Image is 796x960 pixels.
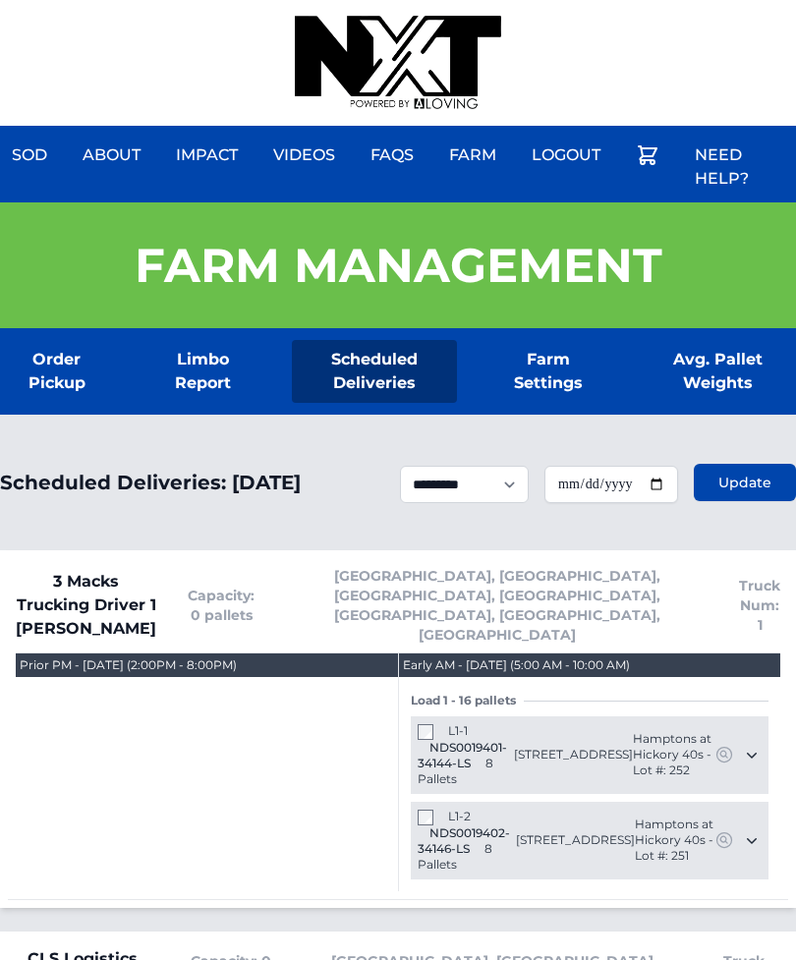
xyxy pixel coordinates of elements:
[418,825,510,856] span: NDS0019402-34146-LS
[145,340,261,403] a: Limbo Report
[437,132,508,179] a: Farm
[683,132,796,202] a: Need Help?
[20,657,237,673] div: Prior PM - [DATE] (2:00PM - 8:00PM)
[635,817,714,864] span: Hamptons at Hickory 40s - Lot #: 251
[295,16,501,110] img: nextdaysod.com Logo
[694,464,796,501] button: Update
[261,132,347,179] a: Videos
[639,340,796,403] a: Avg. Pallet Weights
[359,132,426,179] a: FAQs
[418,740,507,770] span: NDS0019401-34144-LS
[739,576,780,635] span: Truck Num: 1
[520,132,612,179] a: Logout
[135,242,662,289] h1: Farm Management
[516,832,635,848] span: [STREET_ADDRESS]
[448,723,468,738] span: L1-1
[418,756,493,786] span: 8 Pallets
[71,132,152,179] a: About
[448,809,471,823] span: L1-2
[403,657,630,673] div: Early AM - [DATE] (5:00 AM - 10:00 AM)
[164,132,250,179] a: Impact
[488,340,607,403] a: Farm Settings
[286,566,708,645] span: [GEOGRAPHIC_DATA], [GEOGRAPHIC_DATA], [GEOGRAPHIC_DATA], [GEOGRAPHIC_DATA], [GEOGRAPHIC_DATA], [G...
[188,586,255,625] span: Capacity: 0 pallets
[633,731,714,778] span: Hamptons at Hickory 40s - Lot #: 252
[16,570,156,641] span: 3 Macks Trucking Driver 1 [PERSON_NAME]
[292,340,457,403] a: Scheduled Deliveries
[418,841,492,872] span: 8 Pallets
[718,473,771,492] span: Update
[411,693,524,708] span: Load 1 - 16 pallets
[514,747,633,762] span: [STREET_ADDRESS]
